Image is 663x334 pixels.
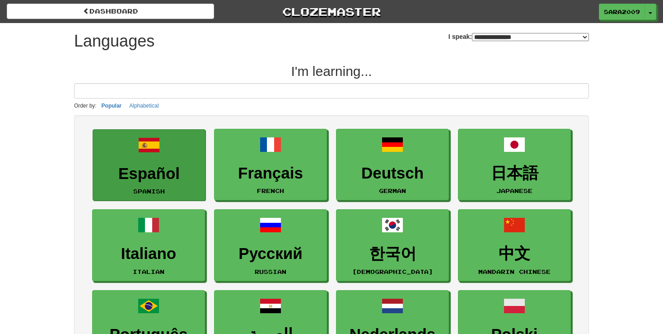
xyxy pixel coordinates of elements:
a: DeutschGerman [336,129,449,201]
h3: Español [98,165,201,183]
a: Clozemaster [228,4,435,19]
a: ItalianoItalian [92,209,205,281]
a: 中文Mandarin Chinese [458,209,571,281]
small: Russian [255,268,286,275]
label: I speak: [448,32,589,41]
h3: Deutsch [341,165,444,182]
small: [DEMOGRAPHIC_DATA] [352,268,433,275]
a: dashboard [7,4,214,19]
button: Popular [99,101,125,111]
small: Mandarin Chinese [478,268,551,275]
small: German [379,188,406,194]
a: EspañolSpanish [93,129,205,201]
a: sara2009 [599,4,645,20]
h1: Languages [74,32,154,50]
a: 日本語Japanese [458,129,571,201]
small: French [257,188,284,194]
h3: 中文 [463,245,566,263]
h3: Русский [219,245,322,263]
small: Order by: [74,103,97,109]
span: sara2009 [604,8,640,16]
small: Italian [133,268,164,275]
small: Spanish [133,188,165,194]
a: FrançaisFrench [214,129,327,201]
a: РусскийRussian [214,209,327,281]
h3: Italiano [97,245,200,263]
select: I speak: [472,33,589,41]
h3: Français [219,165,322,182]
h3: 한국어 [341,245,444,263]
h2: I'm learning... [74,64,589,79]
button: Alphabetical [126,101,161,111]
h3: 日本語 [463,165,566,182]
a: 한국어[DEMOGRAPHIC_DATA] [336,209,449,281]
small: Japanese [496,188,532,194]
